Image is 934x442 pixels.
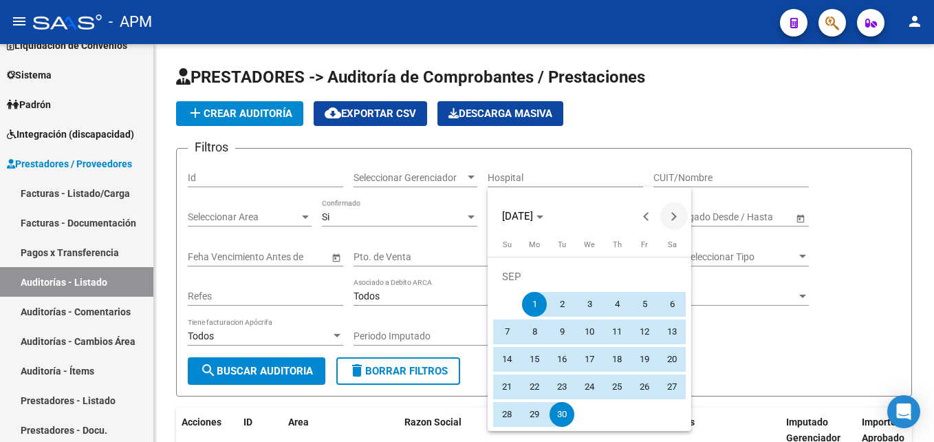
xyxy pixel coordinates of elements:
span: Tu [558,240,566,249]
button: September 13, 2025 [658,318,686,346]
button: Next month [660,202,688,230]
span: 15 [522,347,547,372]
span: 30 [550,402,574,427]
span: 29 [522,402,547,427]
span: We [584,240,595,249]
button: September 29, 2025 [521,401,548,428]
span: 20 [660,347,684,372]
button: September 16, 2025 [548,346,576,373]
button: September 27, 2025 [658,373,686,401]
button: September 17, 2025 [576,346,603,373]
td: SEP [493,263,686,291]
span: 26 [632,375,657,399]
button: September 7, 2025 [493,318,521,346]
span: 2 [550,292,574,317]
span: Fr [641,240,648,249]
span: 27 [660,375,684,399]
span: Mo [529,240,540,249]
button: September 5, 2025 [631,291,658,318]
button: September 19, 2025 [631,346,658,373]
span: 9 [550,319,574,344]
button: September 26, 2025 [631,373,658,401]
button: September 6, 2025 [658,291,686,318]
button: September 28, 2025 [493,401,521,428]
span: 13 [660,319,684,344]
span: [DATE] [502,210,533,222]
button: September 9, 2025 [548,318,576,346]
span: Su [503,240,512,249]
button: September 22, 2025 [521,373,548,401]
span: 5 [632,292,657,317]
span: 24 [577,375,602,399]
span: 6 [660,292,684,317]
span: 4 [605,292,629,317]
button: September 30, 2025 [548,401,576,428]
button: September 25, 2025 [603,373,631,401]
button: September 11, 2025 [603,318,631,346]
span: 19 [632,347,657,372]
div: Open Intercom Messenger [887,395,920,428]
span: 16 [550,347,574,372]
button: September 3, 2025 [576,291,603,318]
button: September 10, 2025 [576,318,603,346]
span: 18 [605,347,629,372]
button: September 1, 2025 [521,291,548,318]
span: 11 [605,319,629,344]
button: Choose month and year [497,204,549,229]
span: 22 [522,375,547,399]
span: Th [613,240,622,249]
span: 21 [495,375,519,399]
button: September 23, 2025 [548,373,576,401]
span: 12 [632,319,657,344]
span: 10 [577,319,602,344]
span: 3 [577,292,602,317]
button: September 14, 2025 [493,346,521,373]
button: September 8, 2025 [521,318,548,346]
button: September 2, 2025 [548,291,576,318]
button: September 12, 2025 [631,318,658,346]
span: 7 [495,319,519,344]
span: 25 [605,375,629,399]
button: Previous month [633,202,660,230]
span: 8 [522,319,547,344]
span: 23 [550,375,574,399]
button: September 20, 2025 [658,346,686,373]
button: September 24, 2025 [576,373,603,401]
span: 17 [577,347,602,372]
span: 28 [495,402,519,427]
button: September 4, 2025 [603,291,631,318]
button: September 15, 2025 [521,346,548,373]
span: 1 [522,292,547,317]
span: 14 [495,347,519,372]
button: September 21, 2025 [493,373,521,401]
span: Sa [668,240,677,249]
button: September 18, 2025 [603,346,631,373]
